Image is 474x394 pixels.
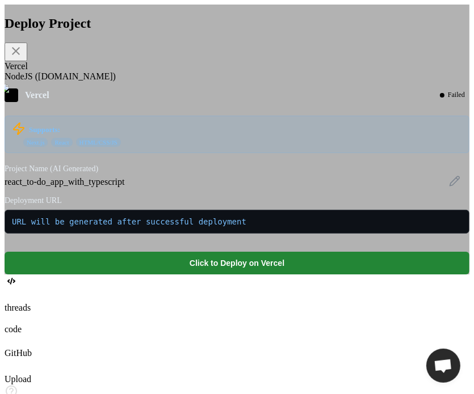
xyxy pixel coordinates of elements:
div: react_to-do_app_with_typescript [5,177,469,187]
label: Project Name (AI Generated) [5,164,469,173]
div: Vercel [5,61,469,71]
label: code [5,324,22,334]
span: React [51,138,72,147]
label: Upload [5,374,31,384]
label: Deployment URL [5,196,469,205]
div: Failed [435,88,469,101]
span: Next.js [23,138,48,147]
button: Click to Deploy on Vercel [5,252,469,274]
span: HTML/CSS/JS [76,138,121,147]
button: Edit project name [447,173,463,190]
strong: Supports: [29,125,60,134]
label: GitHub [5,348,32,358]
div: NodeJS ([DOMAIN_NAME]) [5,71,469,82]
h2: Deploy Project [5,16,469,31]
span: URL will be generated after successful deployment [12,217,462,226]
div: Open chat [426,349,460,383]
label: threads [5,303,31,312]
div: Vercel [25,90,429,100]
